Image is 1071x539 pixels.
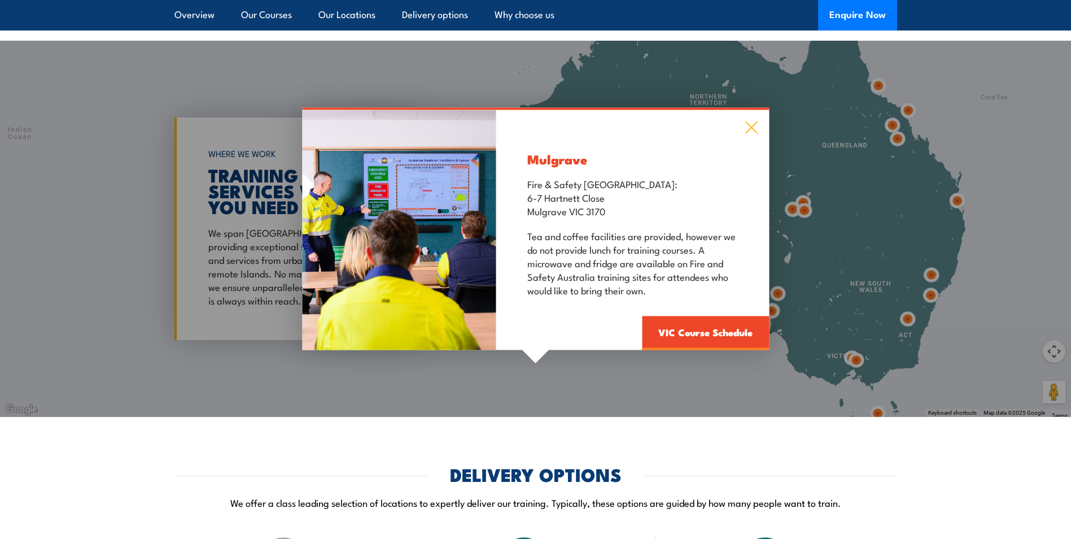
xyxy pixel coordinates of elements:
img: Fire Safety Advisor training in a classroom with a trainer showing safety information on a tv scr... [302,110,496,350]
a: VIC Course Schedule [642,316,769,350]
h3: Mulgrave [527,153,738,166]
p: We offer a class leading selection of locations to expertly deliver our training. Typically, thes... [174,496,897,509]
h2: DELIVERY OPTIONS [450,466,622,482]
p: Fire & Safety [GEOGRAPHIC_DATA]: 6-7 Hartnett Close Mulgrave VIC 3170 [527,177,738,218]
p: Tea and coffee facilities are provided, however we do not provide lunch for training courses. A m... [527,229,738,297]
